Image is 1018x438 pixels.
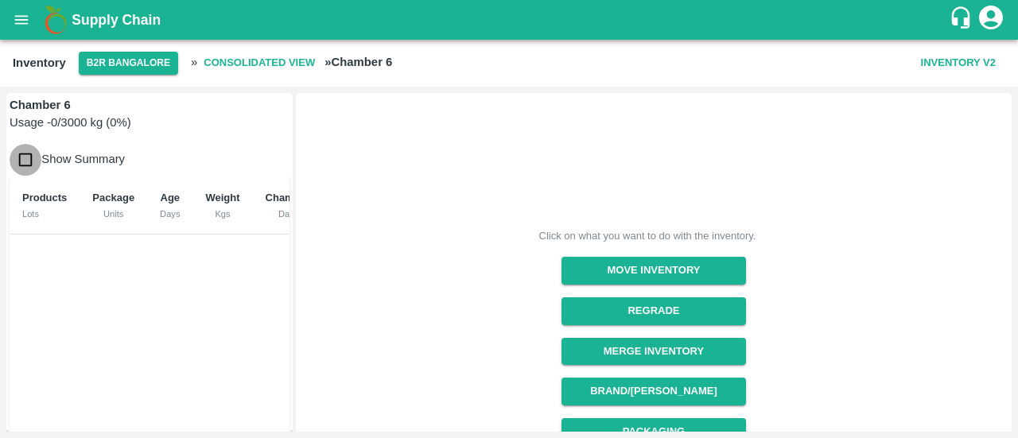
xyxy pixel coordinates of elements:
[40,4,72,36] img: logo
[561,297,745,325] button: Regrade
[205,192,239,203] b: Weight
[324,56,392,68] b: » Chamber 6
[197,49,321,77] span: Consolidated View
[915,49,1002,77] button: Inventory V2
[561,338,745,366] button: Merge Inventory
[561,257,745,285] button: Move Inventory
[266,207,310,221] div: Date
[72,12,161,28] b: Supply Chain
[72,9,949,31] a: Supply Chain
[205,207,239,221] div: Kgs
[539,228,756,244] div: Click on what you want to do with the inventory.
[3,2,40,38] button: open drawer
[92,207,134,221] div: Units
[22,207,67,221] div: Lots
[92,192,134,203] b: Package
[10,99,71,111] b: Chamber 6
[977,3,1005,37] div: account of current user
[10,153,125,165] span: Show Summary
[79,52,178,75] button: Select DC
[949,6,977,34] div: customer-support
[160,207,180,221] div: Days
[22,192,67,203] b: Products
[10,114,131,131] div: Usage - 0 /3000 kg (0%)
[161,192,181,203] b: Age
[191,49,392,77] h2: »
[13,56,66,69] b: Inventory
[561,378,745,405] button: Brand/[PERSON_NAME]
[266,192,310,203] b: Chamber
[204,54,315,72] b: Consolidated View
